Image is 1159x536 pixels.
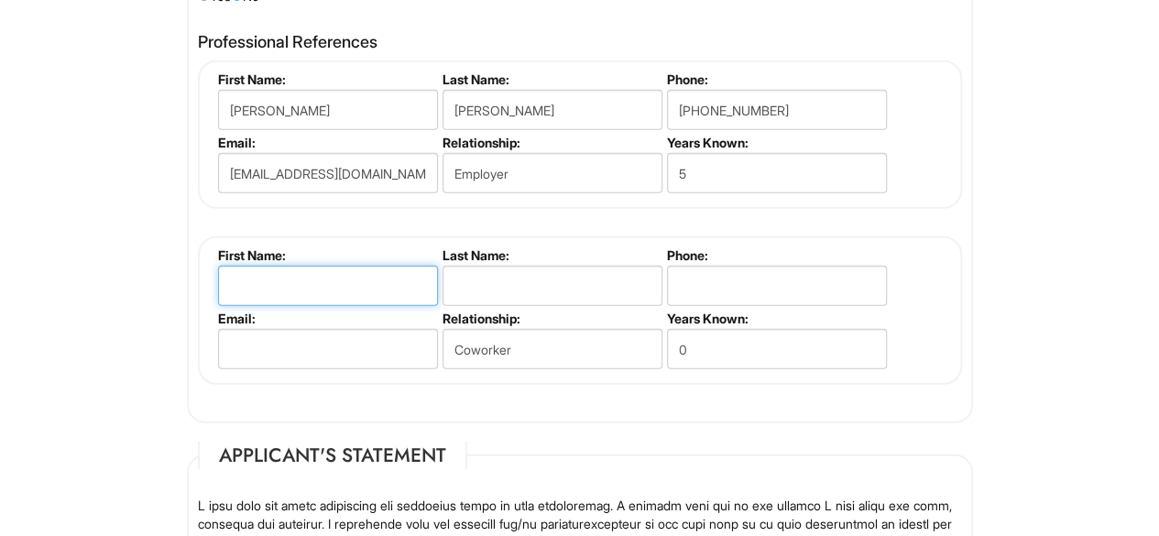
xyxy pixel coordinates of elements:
label: Last Name: [443,247,660,263]
label: Years Known: [667,311,884,326]
label: Phone: [667,71,884,87]
legend: Applicant's Statement [198,442,467,469]
h4: Professional References [198,33,962,51]
label: Relationship: [443,311,660,326]
label: Phone: [667,247,884,263]
label: First Name: [218,71,435,87]
label: Last Name: [443,71,660,87]
label: Years Known: [667,135,884,150]
label: Email: [218,135,435,150]
label: Email: [218,311,435,326]
label: Relationship: [443,135,660,150]
label: First Name: [218,247,435,263]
